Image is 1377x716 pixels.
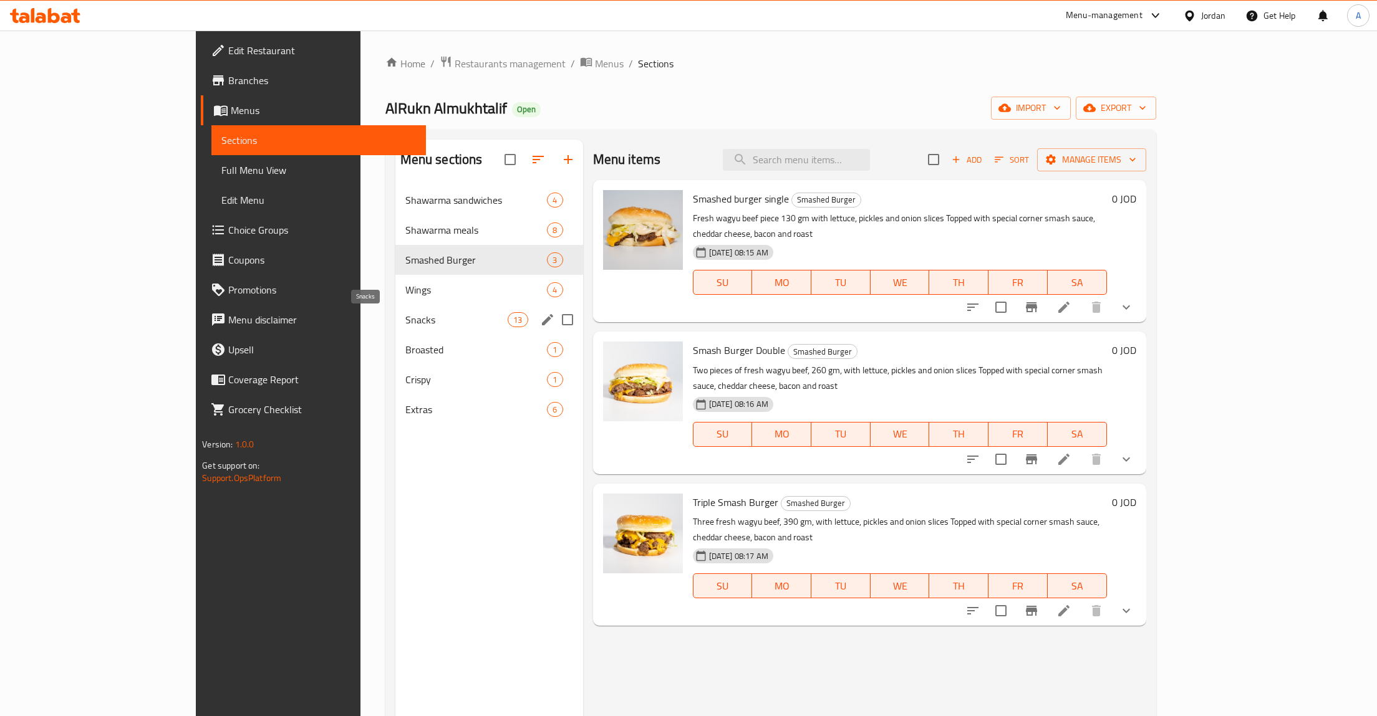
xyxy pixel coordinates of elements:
a: Full Menu View [211,155,426,185]
span: Upsell [228,342,416,357]
span: 1 [548,374,562,386]
span: WE [876,577,925,595]
button: Branch-specific-item [1017,292,1046,322]
span: 1.0.0 [235,436,254,452]
span: MO [757,274,806,292]
div: items [547,342,563,357]
span: FR [993,274,1043,292]
span: Select to update [988,294,1014,320]
span: Smash Burger Double [693,341,785,360]
span: SU [698,425,748,443]
button: TU [811,422,871,447]
span: MO [757,425,806,443]
span: Get support on: [202,457,259,474]
button: MO [752,270,811,295]
span: Full Menu View [221,163,416,178]
a: Grocery Checklist [201,394,426,424]
button: Branch-specific-item [1017,596,1046,626]
a: Branches [201,65,426,95]
span: SA [1053,577,1102,595]
span: SU [698,577,748,595]
span: TH [934,274,983,292]
button: sort-choices [958,444,988,474]
span: Restaurants management [455,56,566,71]
a: Promotions [201,275,426,305]
button: show more [1111,596,1141,626]
button: Add section [553,145,583,174]
p: Two pieces of fresh wagyu beef, 260 gm, with lettuce, pickles and onion slices Topped with specia... [693,363,1107,394]
span: Smashed Burger [781,496,850,510]
div: Shawarma sandwiches4 [395,185,583,215]
span: FR [993,577,1043,595]
a: Edit Menu [211,185,426,215]
span: Crispy [405,372,548,387]
button: FR [988,573,1048,598]
div: items [547,193,563,208]
span: [DATE] 08:17 AM [704,550,773,562]
button: TU [811,573,871,598]
button: FR [988,270,1048,295]
span: Version: [202,436,233,452]
a: Coupons [201,245,426,275]
span: 3 [548,254,562,266]
span: Smashed Burger [792,193,861,207]
div: Extras [405,402,548,417]
button: import [991,97,1071,120]
div: Shawarma meals [405,222,548,237]
button: SA [1048,422,1107,447]
span: Select to update [988,446,1014,472]
span: Menus [595,56,624,71]
span: Smashed burger single [693,189,789,208]
button: sort-choices [958,292,988,322]
svg: Show Choices [1119,300,1134,315]
span: Triple Smash Burger [693,493,778,512]
div: items [547,282,563,297]
div: Crispy1 [395,365,583,394]
span: Branches [228,73,416,88]
div: Snacks13edit [395,305,583,335]
div: Wings4 [395,275,583,305]
button: SA [1048,270,1107,295]
span: Edit Menu [221,193,416,208]
h2: Menu sections [400,150,483,169]
span: 6 [548,404,562,416]
h6: 0 JOD [1112,190,1136,208]
button: delete [1081,292,1111,322]
span: Smashed Burger [788,345,857,359]
button: SA [1048,573,1107,598]
button: TU [811,270,871,295]
h6: 0 JOD [1112,341,1136,359]
button: WE [871,422,930,447]
span: [DATE] 08:15 AM [704,247,773,259]
span: Coupons [228,252,416,267]
button: SU [693,422,753,447]
button: delete [1081,444,1111,474]
span: Smashed Burger [405,252,548,267]
div: items [547,372,563,387]
a: Choice Groups [201,215,426,245]
h2: Menu items [593,150,661,169]
button: sort-choices [958,596,988,626]
a: Menus [580,55,624,72]
div: Smashed Burger3 [395,245,583,275]
button: Sort [992,150,1032,169]
span: Sections [221,133,416,148]
span: WE [876,274,925,292]
input: search [723,149,870,171]
button: TH [929,573,988,598]
button: TH [929,422,988,447]
button: Manage items [1037,148,1146,171]
span: Wings [405,282,548,297]
span: Broasted [405,342,548,357]
button: delete [1081,596,1111,626]
a: Edit menu item [1056,452,1071,467]
img: Smashed burger single [603,190,683,270]
span: WE [876,425,925,443]
span: Shawarma sandwiches [405,193,548,208]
